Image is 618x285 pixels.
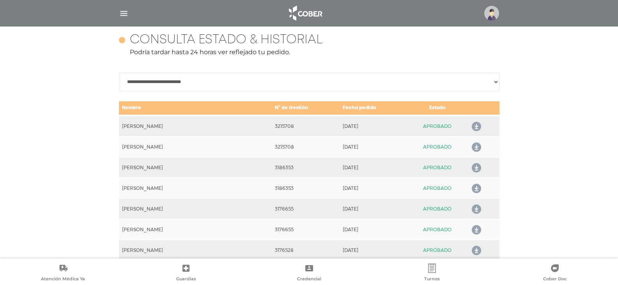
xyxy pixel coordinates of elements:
[340,178,408,198] td: [DATE]
[340,240,408,260] td: [DATE]
[424,276,440,283] span: Turnos
[2,264,124,283] a: Atención Médica Ya
[119,101,272,115] td: Nombre
[272,157,339,178] td: 3186353
[407,101,467,115] td: Estado
[340,219,408,240] td: [DATE]
[407,240,467,260] td: APROBADO
[272,178,339,198] td: 3186353
[543,276,567,283] span: Cober Doc
[407,157,467,178] td: APROBADO
[119,9,129,18] img: Cober_menu-lines-white.svg
[340,136,408,157] td: [DATE]
[130,33,322,48] h4: Consulta estado & historial
[484,6,499,21] img: profile-placeholder.svg
[119,48,499,57] p: Podría tardar hasta 24 horas ver reflejado tu pedido.
[340,115,408,136] td: [DATE]
[272,115,339,136] td: 3215708
[248,264,370,283] a: Credencial
[340,157,408,178] td: [DATE]
[272,136,339,157] td: 3215708
[272,101,339,115] td: N° de Gestión
[407,219,467,240] td: APROBADO
[407,136,467,157] td: APROBADO
[407,198,467,219] td: APROBADO
[119,219,272,240] td: [PERSON_NAME]
[340,101,408,115] td: Fecha pedido
[272,198,339,219] td: 3176655
[494,264,616,283] a: Cober Doc
[119,136,272,157] td: [PERSON_NAME]
[370,264,493,283] a: Turnos
[119,115,272,136] td: [PERSON_NAME]
[119,198,272,219] td: [PERSON_NAME]
[340,198,408,219] td: [DATE]
[124,264,247,283] a: Guardias
[41,276,85,283] span: Atención Médica Ya
[176,276,196,283] span: Guardias
[119,178,272,198] td: [PERSON_NAME]
[272,219,339,240] td: 3176655
[407,115,467,136] td: APROBADO
[119,157,272,178] td: [PERSON_NAME]
[285,4,326,23] img: logo_cober_home-white.png
[407,178,467,198] td: APROBADO
[297,276,321,283] span: Credencial
[119,240,272,260] td: [PERSON_NAME]
[272,240,339,260] td: 3176528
